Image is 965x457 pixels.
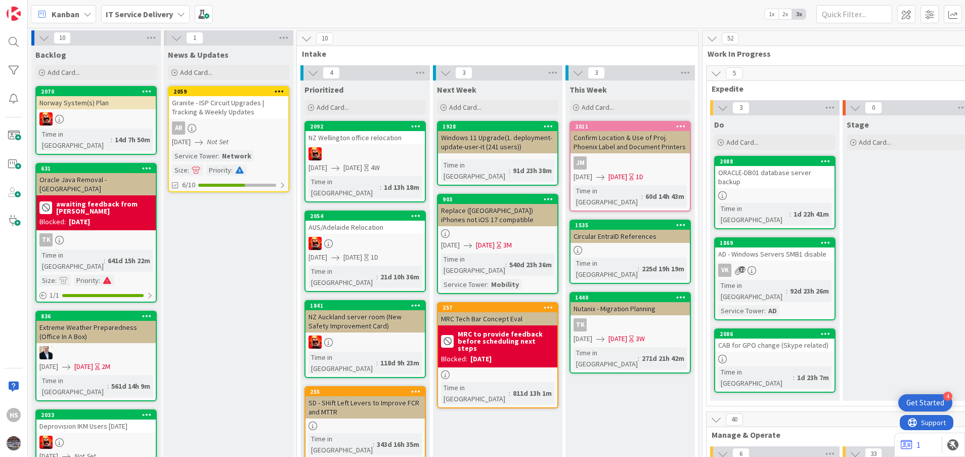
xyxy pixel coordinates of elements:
div: Time in [GEOGRAPHIC_DATA] [574,347,638,369]
span: [DATE] [343,252,362,263]
span: : [111,134,112,145]
img: VN [309,147,322,160]
span: [DATE] [309,252,327,263]
span: : [789,209,791,220]
div: 14d 7h 50m [112,134,153,145]
div: AD - Windows Servers SMB1 disable [715,247,835,261]
span: Prioritized [304,85,343,95]
span: 3 [588,67,605,79]
img: VN [309,336,322,349]
span: [DATE] [74,361,93,372]
div: 1d 13h 18m [381,182,422,193]
span: 1 / 1 [50,290,59,301]
div: 1/1 [36,289,156,302]
div: 2088 [720,158,835,165]
span: : [104,255,105,266]
div: 540d 23h 36m [507,259,554,270]
div: Time in [GEOGRAPHIC_DATA] [39,129,111,151]
span: 1 [186,32,203,44]
div: Time in [GEOGRAPHIC_DATA] [574,185,641,207]
span: 10 [54,32,71,44]
div: Circular EntraID References [571,230,690,243]
div: Extreme Weather Preparedness (Office In A Box) [36,321,156,343]
div: TK [571,318,690,331]
div: VK [715,264,835,277]
span: Add Card... [859,138,891,147]
div: SD - SHift Left Levers to Improve FCR and MTTR [305,396,425,419]
span: 10 [316,32,333,45]
div: 1535 [571,221,690,230]
div: 60d 14h 43m [643,191,687,202]
div: AD [766,305,779,316]
span: : [641,191,643,202]
span: Backlog [35,50,66,60]
span: [DATE] [441,240,460,251]
div: 1841 [310,302,425,309]
div: 1d 23h 7m [795,372,831,383]
div: Time in [GEOGRAPHIC_DATA] [718,366,793,389]
div: 2059 [173,88,288,95]
div: Size [39,275,55,286]
div: AR [169,121,288,135]
div: CAB for GPO change (Skype related) [715,339,835,352]
div: Confirm Location & Use of Proj. Phoenix Label and Document Printers [571,131,690,153]
div: VN [36,112,156,126]
div: 2059Granite - ISP Circuit Upgrades | Tracking & Weekly Updates [169,87,288,118]
div: TK [39,233,53,246]
div: Nutanix - Migration Planning [571,302,690,315]
span: Add Card... [726,138,759,147]
div: 631 [36,164,156,173]
div: 1440 [575,294,690,301]
div: 1869AD - Windows Servers SMB1 disable [715,238,835,261]
b: awaiting feedback from [PERSON_NAME] [56,200,153,215]
div: Priority [206,164,231,176]
div: 257 [438,303,557,312]
div: 2054 [305,212,425,221]
div: 2054 [310,213,425,220]
div: 1440 [571,293,690,302]
b: IT Service Delivery [106,9,173,19]
div: Service Tower [172,150,218,161]
div: 2059 [169,87,288,96]
div: 271d 21h 42m [639,353,687,364]
div: [DATE] [470,354,492,364]
img: Visit kanbanzone.com [7,7,21,21]
img: avatar [7,436,21,450]
div: 1869 [720,239,835,246]
div: JM [574,156,587,170]
span: : [231,164,233,176]
div: 1928 [443,123,557,130]
div: 903 [443,196,557,203]
div: 4W [371,162,380,173]
span: : [376,357,378,368]
b: MRC to provide feedback before scheduling next steps [458,330,554,352]
div: HO [36,346,156,359]
a: 1 [901,439,920,451]
div: 2070 [36,87,156,96]
div: 836Extreme Weather Preparedness (Office In A Box) [36,312,156,343]
div: NZ Auckland server room (New Safety Improvement Card) [305,310,425,333]
div: 2054AUS/Adelaide Relocation [305,212,425,234]
div: VK [718,264,731,277]
div: JM [571,156,690,170]
span: Add Card... [449,103,481,112]
span: [DATE] [476,240,495,251]
div: Windows 11 Upgrade(1. deployment-update-user-it (241 users)) [438,131,557,153]
div: Time in [GEOGRAPHIC_DATA] [718,203,789,225]
div: 2092NZ Wellington office relocation [305,122,425,144]
div: 631 [41,165,156,172]
span: : [376,271,378,282]
span: : [509,165,510,176]
span: News & Updates [168,50,229,60]
div: Service Tower [441,279,487,290]
span: [DATE] [39,361,58,372]
div: Time in [GEOGRAPHIC_DATA] [309,352,376,374]
span: : [188,164,189,176]
div: Time in [GEOGRAPHIC_DATA] [39,250,104,272]
div: 2011 [571,122,690,131]
span: Stage [847,119,869,130]
div: Mobility [489,279,521,290]
span: 3 [455,67,472,79]
span: [DATE] [309,162,327,173]
span: 12 [739,266,745,273]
